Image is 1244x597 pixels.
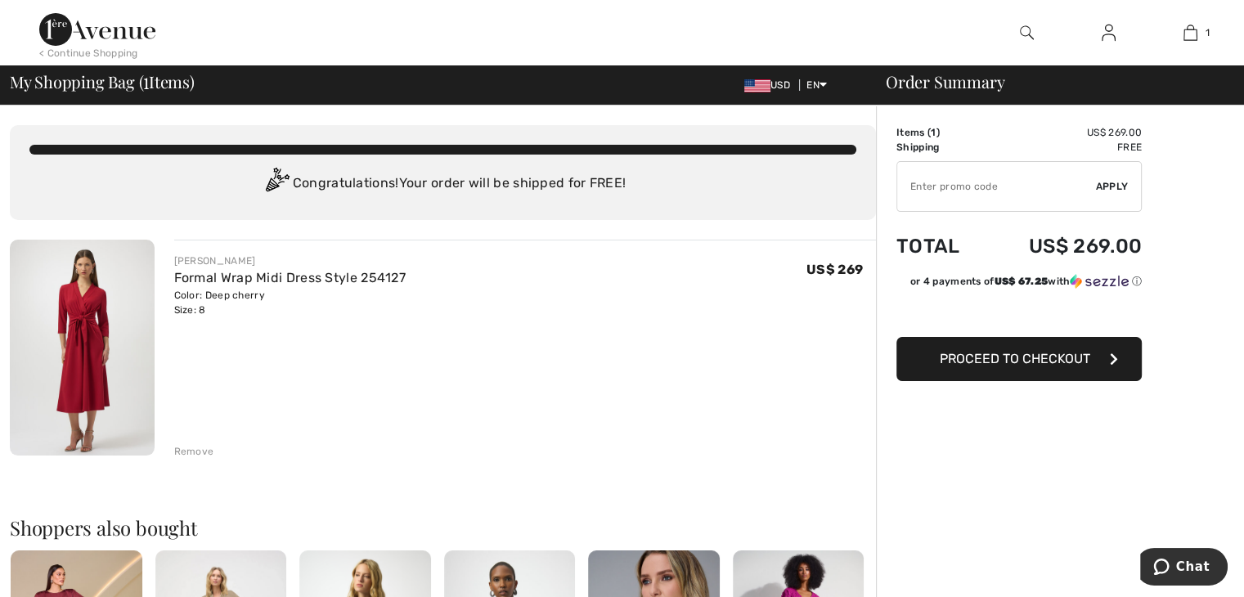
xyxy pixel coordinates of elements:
[940,351,1090,366] span: Proceed to Checkout
[985,125,1142,140] td: US$ 269.00
[896,125,985,140] td: Items ( )
[10,518,876,537] h2: Shoppers also bought
[994,276,1048,287] span: US$ 67.25
[985,218,1142,274] td: US$ 269.00
[910,274,1142,289] div: or 4 payments of with
[10,240,155,456] img: Formal Wrap Midi Dress Style 254127
[1102,23,1116,43] img: My Info
[866,74,1234,90] div: Order Summary
[174,288,406,317] div: Color: Deep cherry Size: 8
[1020,23,1034,43] img: search the website
[931,127,936,138] span: 1
[39,46,138,61] div: < Continue Shopping
[985,140,1142,155] td: Free
[896,337,1142,381] button: Proceed to Checkout
[174,254,406,268] div: [PERSON_NAME]
[1206,25,1210,40] span: 1
[1070,274,1129,289] img: Sezzle
[143,70,149,91] span: 1
[29,168,856,200] div: Congratulations! Your order will be shipped for FREE!
[1150,23,1230,43] a: 1
[896,218,985,274] td: Total
[896,140,985,155] td: Shipping
[1089,23,1129,43] a: Sign In
[39,13,155,46] img: 1ère Avenue
[174,270,406,285] a: Formal Wrap Midi Dress Style 254127
[1183,23,1197,43] img: My Bag
[174,444,214,459] div: Remove
[744,79,770,92] img: US Dollar
[744,79,797,91] span: USD
[10,74,195,90] span: My Shopping Bag ( Items)
[896,274,1142,294] div: or 4 payments ofUS$ 67.25withSezzle Click to learn more about Sezzle
[1140,548,1228,589] iframe: Opens a widget where you can chat to one of our agents
[896,294,1142,331] iframe: PayPal-paypal
[260,168,293,200] img: Congratulation2.svg
[806,262,863,277] span: US$ 269
[897,162,1096,211] input: Promo code
[806,79,827,91] span: EN
[1096,179,1129,194] span: Apply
